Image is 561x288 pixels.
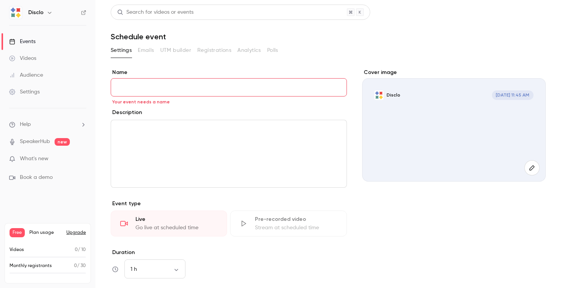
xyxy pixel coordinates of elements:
p: / 10 [75,246,86,253]
p: Videos [10,246,24,253]
span: Help [20,121,31,129]
label: Name [111,69,347,76]
li: help-dropdown-opener [9,121,86,129]
span: What's new [20,155,48,163]
div: Audience [9,71,43,79]
p: Disclo [387,92,400,98]
span: 0 [75,248,78,252]
span: Emails [138,47,154,55]
div: Events [9,38,35,45]
p: Event type [111,200,347,208]
button: Upgrade [66,230,86,236]
div: editor [111,120,347,187]
div: Pre-recorded video [255,216,337,223]
span: [DATE] 11:45 AM [492,90,534,100]
div: Pre-recorded videoStream at scheduled time [230,211,347,237]
p: Monthly registrants [10,262,52,269]
span: Polls [267,47,278,55]
div: Live [135,216,218,223]
div: Go live at scheduled time [135,224,218,232]
iframe: Noticeable Trigger [77,156,86,163]
label: Duration [111,249,347,256]
label: Cover image [362,69,546,76]
p: / 30 [74,262,86,269]
h1: Schedule event [111,32,546,41]
img: Disclo [10,6,22,19]
div: 1 h [124,265,185,273]
div: Videos [9,55,36,62]
div: Stream at scheduled time [255,224,337,232]
span: Analytics [237,47,261,55]
span: new [55,138,70,146]
span: Book a demo [20,174,53,182]
h6: Disclo [28,9,44,16]
span: UTM builder [160,47,191,55]
span: Free [10,228,25,237]
div: Settings [9,88,40,96]
section: description [111,120,347,188]
span: Registrations [197,47,231,55]
div: Search for videos or events [117,8,193,16]
span: Your event needs a name [112,99,170,105]
label: Description [111,109,142,116]
div: LiveGo live at scheduled time [111,211,227,237]
span: Plan usage [29,230,62,236]
span: 0 [74,264,77,268]
button: Settings [111,44,132,56]
a: SpeakerHub [20,138,50,146]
